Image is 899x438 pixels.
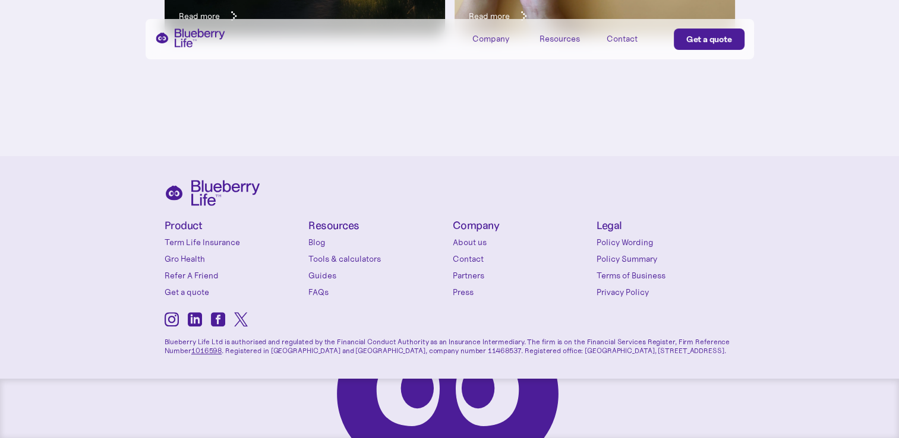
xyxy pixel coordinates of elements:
a: Contact [607,28,660,48]
div: Company [472,28,526,48]
div: Get a quote [686,33,732,45]
a: Blog [308,236,447,248]
h4: Resources [308,220,447,231]
div: Company [472,34,509,44]
div: Read more [469,10,510,22]
a: home [155,28,225,47]
a: Guides [308,269,447,281]
a: Press [453,286,591,298]
a: Contact [453,253,591,265]
h4: Company [453,220,591,231]
div: Resources [540,34,580,44]
a: 1016598 [191,346,222,355]
div: Read more [179,10,220,22]
a: Get a quote [165,286,303,298]
a: Get a quote [674,28,745,50]
a: Terms of Business [597,269,735,281]
a: Gro Health [165,253,303,265]
h4: Legal [597,220,735,231]
a: Refer A Friend [165,269,303,281]
a: Policy Wording [597,236,735,248]
a: Privacy Policy [597,286,735,298]
div: Contact [607,34,638,44]
p: Blueberry Life Ltd is authorised and regulated by the Financial Conduct Authority as an Insurance... [165,329,735,355]
h4: Product [165,220,303,231]
a: Partners [453,269,591,281]
a: About us [453,236,591,248]
div: Resources [540,28,593,48]
a: Policy Summary [597,253,735,265]
a: Tools & calculators [308,253,447,265]
a: FAQs [308,286,447,298]
a: Term Life Insurance [165,236,303,248]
